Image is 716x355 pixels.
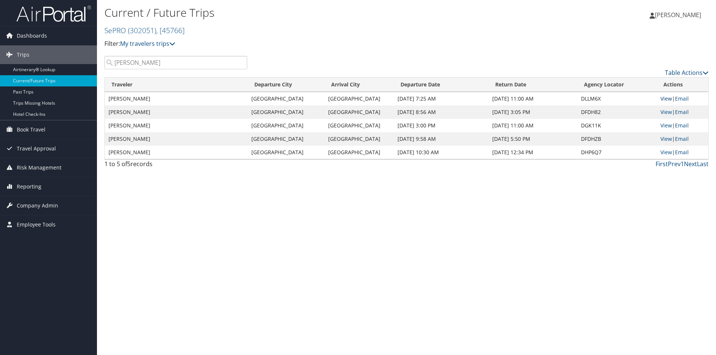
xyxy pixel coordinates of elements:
[248,105,324,119] td: [GEOGRAPHIC_DATA]
[684,160,697,168] a: Next
[577,77,657,92] th: Agency Locator: activate to sort column ascending
[489,132,577,146] td: [DATE] 5:50 PM
[248,132,324,146] td: [GEOGRAPHIC_DATA]
[324,77,394,92] th: Arrival City: activate to sort column ascending
[104,159,247,172] div: 1 to 5 of records
[17,26,47,45] span: Dashboards
[248,119,324,132] td: [GEOGRAPHIC_DATA]
[657,77,708,92] th: Actions
[577,119,657,132] td: DGK11K
[156,25,185,35] span: , [ 45766 ]
[17,120,45,139] span: Book Travel
[668,160,681,168] a: Prev
[577,132,657,146] td: DFDHZB
[675,122,689,129] a: Email
[324,92,394,105] td: [GEOGRAPHIC_DATA]
[128,25,156,35] span: ( 302051 )
[394,132,489,146] td: [DATE] 9:58 AM
[324,105,394,119] td: [GEOGRAPHIC_DATA]
[105,119,248,132] td: [PERSON_NAME]
[324,119,394,132] td: [GEOGRAPHIC_DATA]
[665,69,709,77] a: Table Actions
[17,45,29,64] span: Trips
[248,92,324,105] td: [GEOGRAPHIC_DATA]
[675,108,689,115] a: Email
[17,196,58,215] span: Company Admin
[489,119,577,132] td: [DATE] 11:00 AM
[104,5,507,20] h1: Current / Future Trips
[656,160,668,168] a: First
[655,11,701,19] span: [PERSON_NAME]
[657,105,708,119] td: |
[120,39,175,48] a: My travelers trips
[657,119,708,132] td: |
[104,25,185,35] a: SePRO
[16,5,91,22] img: airportal-logo.png
[324,132,394,146] td: [GEOGRAPHIC_DATA]
[105,92,248,105] td: [PERSON_NAME]
[104,56,247,69] input: Search Traveler or Arrival City
[105,146,248,159] td: [PERSON_NAME]
[248,77,324,92] th: Departure City: activate to sort column ascending
[660,95,672,102] a: View
[660,149,672,156] a: View
[577,146,657,159] td: DHP6Q7
[657,146,708,159] td: |
[17,215,56,234] span: Employee Tools
[657,132,708,146] td: |
[105,132,248,146] td: [PERSON_NAME]
[127,160,131,168] span: 5
[650,4,709,26] a: [PERSON_NAME]
[577,105,657,119] td: DFDH82
[697,160,709,168] a: Last
[660,122,672,129] a: View
[105,77,248,92] th: Traveler: activate to sort column ascending
[681,160,684,168] a: 1
[489,146,577,159] td: [DATE] 12:34 PM
[324,146,394,159] td: [GEOGRAPHIC_DATA]
[17,158,62,177] span: Risk Management
[248,146,324,159] td: [GEOGRAPHIC_DATA]
[675,95,689,102] a: Email
[657,92,708,105] td: |
[394,92,489,105] td: [DATE] 7:25 AM
[105,105,248,119] td: [PERSON_NAME]
[17,139,56,158] span: Travel Approval
[489,92,577,105] td: [DATE] 11:00 AM
[489,77,577,92] th: Return Date: activate to sort column ascending
[104,39,507,49] p: Filter:
[489,105,577,119] td: [DATE] 3:05 PM
[17,177,41,196] span: Reporting
[394,119,489,132] td: [DATE] 3:00 PM
[394,77,489,92] th: Departure Date: activate to sort column descending
[394,146,489,159] td: [DATE] 10:30 AM
[675,149,689,156] a: Email
[675,135,689,142] a: Email
[660,135,672,142] a: View
[660,108,672,115] a: View
[394,105,489,119] td: [DATE] 8:56 AM
[577,92,657,105] td: DLLM6X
